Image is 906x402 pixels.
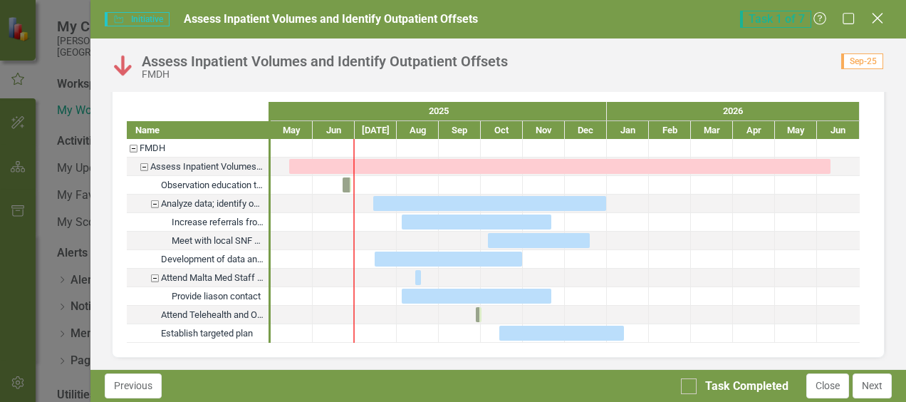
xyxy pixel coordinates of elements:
[161,324,253,343] div: Establish targeted plan
[488,233,590,248] div: Task: Start date: 2025-10-06 End date: 2025-12-19
[127,213,269,232] div: Task: Start date: 2025-08-04 End date: 2025-11-21
[127,176,269,195] div: Task: Start date: 2025-06-22 End date: 2025-06-28
[127,287,269,306] div: Provide liason contact
[161,195,264,213] div: Analyze data; identify opportunities
[271,121,313,140] div: May
[607,102,860,120] div: 2026
[127,158,269,176] div: Assess Inpatient Volumes and Identify Outpatient Offsets
[343,177,351,192] div: Task: Start date: 2025-06-22 End date: 2025-06-28
[127,213,269,232] div: Increase referrals from outlying facilities to FMDH SNF by 20%
[127,250,269,269] div: Task: Start date: 2025-07-15 End date: 2025-10-31
[127,269,269,287] div: Attend Malta Med Staff to bolster referral source and transfer process
[127,232,269,250] div: Meet with local SNF providers to visualize growth opportunities
[415,270,421,285] div: Task: Start date: 2025-08-14 End date: 2025-08-14
[397,121,439,140] div: Aug
[373,196,606,211] div: Task: Start date: 2025-07-14 End date: 2025-12-31
[105,12,169,26] span: Initiative
[375,252,522,267] div: Task: Start date: 2025-07-15 End date: 2025-10-31
[806,373,849,398] button: Close
[184,12,478,26] span: Assess Inpatient Volumes and Identify Outpatient Offsets
[127,306,269,324] div: Task: Start date: 2025-09-27 End date: 2025-10-01
[127,324,269,343] div: Establish targeted plan
[649,121,691,140] div: Feb
[161,250,264,269] div: Development of data analytics tools/reports
[289,159,830,174] div: Task: Start date: 2025-05-14 End date: 2026-06-10
[691,121,733,140] div: Mar
[565,121,607,140] div: Dec
[127,306,269,324] div: Attend Telehealth and Observation Conference
[161,306,264,324] div: Attend Telehealth and Observation Conference
[127,232,269,250] div: Task: Start date: 2025-10-06 End date: 2025-12-19
[127,176,269,195] div: Observation education to providers
[127,139,269,158] div: Task: FMDH Start date: 2025-05-14 End date: 2025-05-15
[705,378,788,395] div: Task Completed
[105,373,162,398] button: Previous
[127,139,269,158] div: FMDH
[127,195,269,213] div: Task: Start date: 2025-07-14 End date: 2025-12-31
[172,213,264,232] div: Increase referrals from outlying facilities to FMDH SNF by 20%
[127,287,269,306] div: Task: Start date: 2025-08-04 End date: 2025-11-21
[817,121,860,140] div: Jun
[127,158,269,176] div: Task: Start date: 2025-05-14 End date: 2026-06-10
[476,307,481,322] div: Task: Start date: 2025-09-27 End date: 2025-10-01
[523,121,565,140] div: Nov
[172,287,261,306] div: Provide liason contact
[355,121,397,140] div: Jul
[161,269,264,287] div: Attend Malta Med Staff to bolster referral source and transfer process
[607,121,649,140] div: Jan
[481,121,523,140] div: Oct
[740,11,811,28] span: Task 1 of 7
[313,121,355,140] div: Jun
[271,102,607,120] div: 2025
[127,195,269,213] div: Analyze data; identify opportunities
[402,289,551,304] div: Task: Start date: 2025-08-04 End date: 2025-11-21
[127,250,269,269] div: Development of data analytics tools/reports
[775,121,817,140] div: May
[140,139,165,158] div: FMDH
[150,158,264,176] div: Assess Inpatient Volumes and Identify Outpatient Offsets
[127,324,269,343] div: Task: Start date: 2025-10-14 End date: 2026-01-13
[402,215,551,230] div: Task: Start date: 2025-08-04 End date: 2025-11-21
[112,54,135,77] img: Below Plan
[172,232,264,250] div: Meet with local SNF providers to visualize growth opportunities
[142,53,508,69] div: Assess Inpatient Volumes and Identify Outpatient Offsets
[853,373,892,398] button: Next
[127,269,269,287] div: Task: Start date: 2025-08-14 End date: 2025-08-14
[127,121,269,139] div: Name
[161,176,264,195] div: Observation education to providers
[841,53,883,69] span: Sep-25
[733,121,775,140] div: Apr
[142,69,508,80] div: FMDH
[439,121,481,140] div: Sep
[499,326,624,341] div: Task: Start date: 2025-10-14 End date: 2026-01-13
